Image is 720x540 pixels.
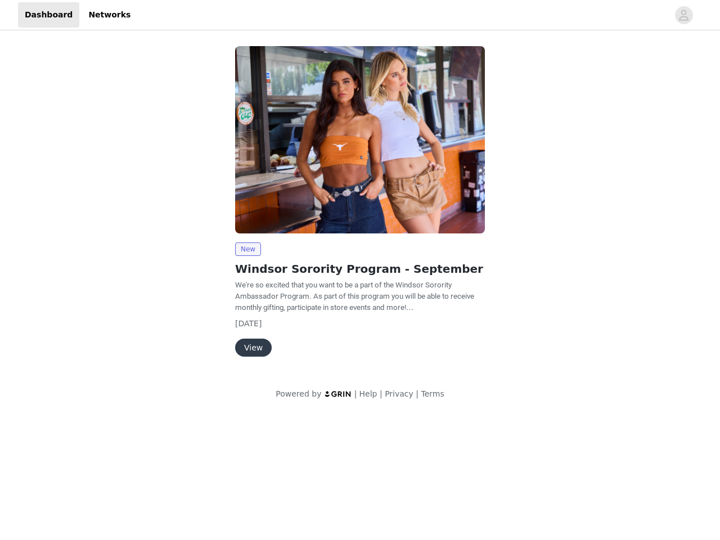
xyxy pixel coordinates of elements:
[18,2,79,28] a: Dashboard
[82,2,137,28] a: Networks
[235,339,272,357] button: View
[385,389,413,398] a: Privacy
[324,390,352,398] img: logo
[276,389,321,398] span: Powered by
[416,389,418,398] span: |
[380,389,382,398] span: |
[235,344,272,352] a: View
[678,6,689,24] div: avatar
[235,46,485,233] img: Windsor
[235,260,485,277] h2: Windsor Sorority Program - September
[235,242,261,256] span: New
[359,389,377,398] a: Help
[421,389,444,398] a: Terms
[235,281,474,312] span: We're so excited that you want to be a part of the Windsor Sorority Ambassador Program. As part o...
[354,389,357,398] span: |
[235,319,262,328] span: [DATE]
